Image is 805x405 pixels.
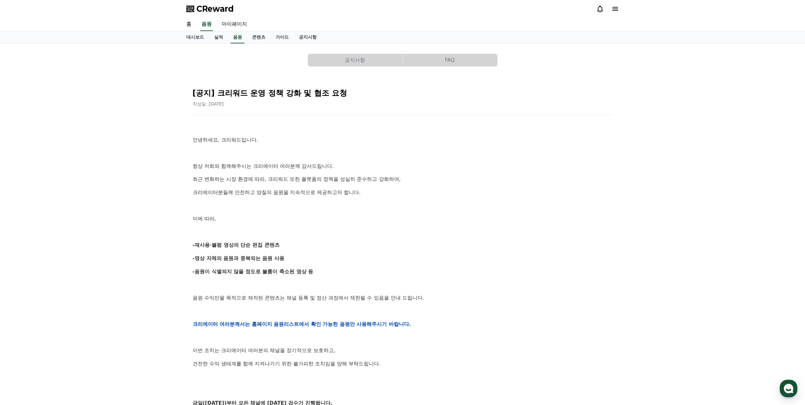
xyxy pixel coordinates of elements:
a: 공지사항 [294,31,322,43]
strong: -음원이 식별되지 않을 정도로 볼륨이 축소된 영상 등 [193,269,313,275]
strong: 크리에이터 여러분께서는 홈페이지 음원리스트에서 확인 가능한 음원만 사용해주시기 바랍니다. [193,321,411,327]
strong: -영상 자체의 음원과 중복되는 음원 사용 [193,255,285,261]
span: 홈 [20,210,24,215]
a: 실적 [209,31,228,43]
a: CReward [186,4,234,14]
a: 음원 [231,31,245,43]
a: 음원 [200,18,213,31]
a: 가이드 [270,31,294,43]
p: 이에 따라, [193,215,613,223]
strong: -재사용·불펌 영상의 단순 편집 콘텐츠 [193,242,280,248]
span: 작성일: [DATE] [193,101,224,106]
span: CReward [196,4,234,14]
button: 공지사항 [308,54,402,66]
p: 음원 수익만을 목적으로 제작된 콘텐츠는 채널 등록 및 정산 과정에서 제한될 수 있음을 안내 드립니다. [193,294,613,302]
p: 이번 조치는 크리에이터 여러분의 채널을 장기적으로 보호하고, [193,346,613,355]
a: 설정 [82,201,121,217]
a: 콘텐츠 [247,31,270,43]
p: 건전한 수익 생태계를 함께 지켜나가기 위한 불가피한 조치임을 양해 부탁드립니다. [193,360,613,368]
span: 설정 [98,210,105,215]
p: 크리에이터분들께 안전하고 양질의 음원을 지속적으로 제공하고자 합니다. [193,188,613,197]
a: 홈 [2,201,42,217]
a: 공지사항 [308,54,403,66]
a: 마이페이지 [217,18,252,31]
a: 대화 [42,201,82,217]
p: 항상 저희와 함께해주시는 크리에이터 여러분께 감사드립니다. [193,162,613,170]
p: 안녕하세요, 크리워드입니다. [193,136,613,144]
button: FAQ [403,54,497,66]
span: 대화 [58,211,65,216]
h2: [공지] 크리워드 운영 정책 강화 및 협조 요청 [193,88,613,98]
a: 홈 [181,18,196,31]
p: 최근 변화하는 시장 환경에 따라, 크리워드 또한 플랫폼의 정책을 성실히 준수하고 강화하여, [193,175,613,183]
a: 대시보드 [181,31,209,43]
